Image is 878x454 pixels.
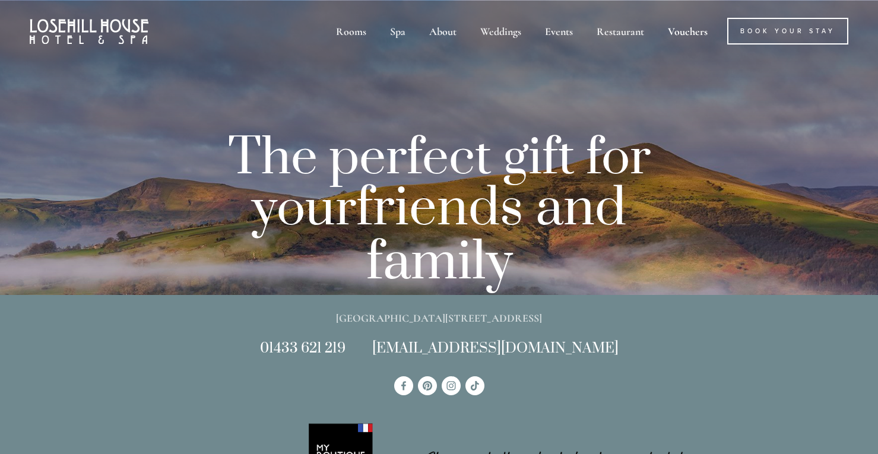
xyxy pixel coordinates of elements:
[356,176,626,296] strong: friends and family
[325,18,377,45] div: Rooms
[418,376,437,395] a: Pinterest
[727,18,848,45] a: Book Your Stay
[534,18,584,45] div: Events
[394,376,413,395] a: Losehill House Hotel & Spa
[372,339,619,357] a: [EMAIL_ADDRESS][DOMAIN_NAME]
[442,376,461,395] a: Instagram
[419,18,467,45] div: About
[30,19,148,44] img: Losehill House
[657,18,718,45] a: Vouchers
[470,18,532,45] div: Weddings
[260,339,346,357] a: 01433 621 219
[156,309,723,328] p: [GEOGRAPHIC_DATA][STREET_ADDRESS]
[175,135,704,291] p: The perfect gift for your
[379,18,416,45] div: Spa
[465,376,484,395] a: TikTok
[586,18,655,45] div: Restaurant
